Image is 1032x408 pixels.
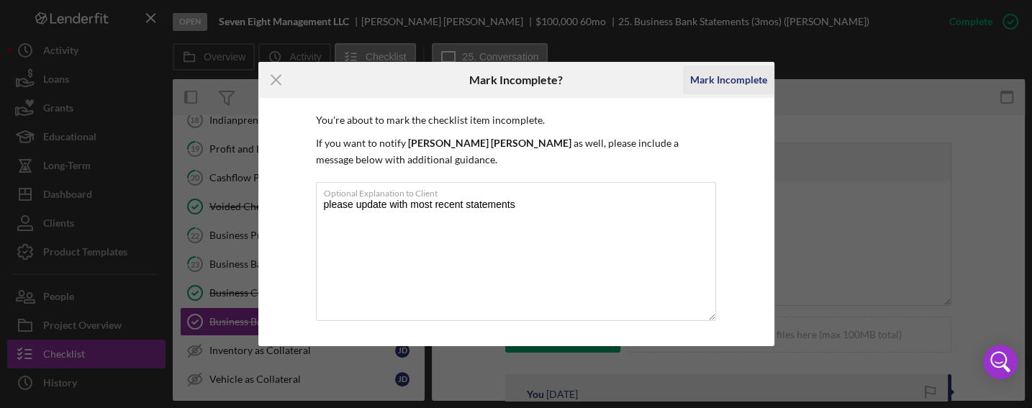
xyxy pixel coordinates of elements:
[983,345,1018,379] div: Open Intercom Messenger
[316,182,716,321] textarea: please update with most recent statements
[408,137,571,149] b: [PERSON_NAME] [PERSON_NAME]
[690,65,767,94] div: Mark Incomplete
[469,73,563,86] h6: Mark Incomplete?
[324,183,716,199] label: Optional Explanation to Client
[683,65,774,94] button: Mark Incomplete
[316,135,717,168] p: If you want to notify as well, please include a message below with additional guidance.
[316,112,717,128] p: You're about to mark the checklist item incomplete.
